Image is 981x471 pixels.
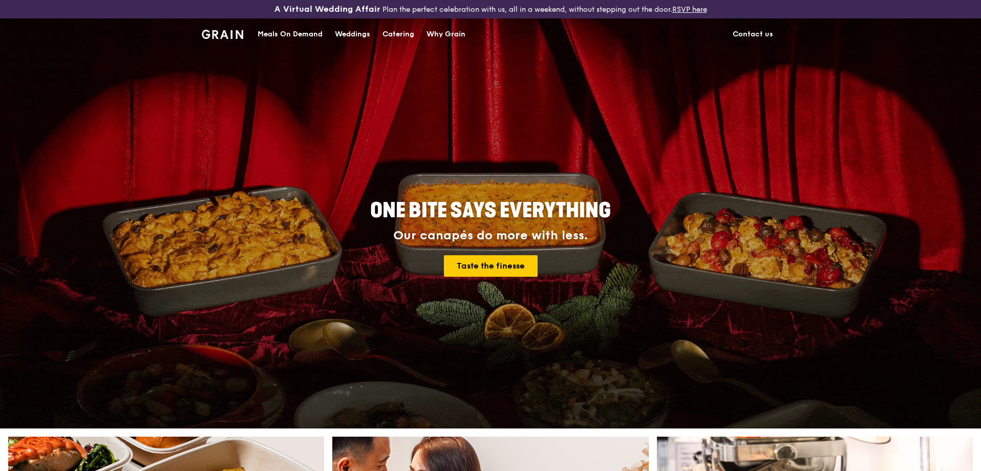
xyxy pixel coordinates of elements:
a: GrainGrain [202,18,243,49]
h3: A Virtual Wedding Affair [274,4,380,14]
a: Contact us [727,19,779,50]
div: Why Grain [426,19,465,50]
a: RSVP here [672,5,707,14]
div: Meals On Demand [258,19,323,50]
a: Why Grain [420,19,472,50]
a: Catering [376,19,420,50]
div: Weddings [335,19,370,50]
img: Grain [202,30,243,39]
div: Catering [382,19,414,50]
div: Our canapés do more with less. [306,229,675,243]
span: ONE BITE SAYS EVERYTHING [370,198,611,223]
div: Plan the perfect celebration with us, all in a weekend, without stepping out the door. [196,4,785,14]
a: Taste the finesse [444,255,538,277]
a: Weddings [329,19,376,50]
